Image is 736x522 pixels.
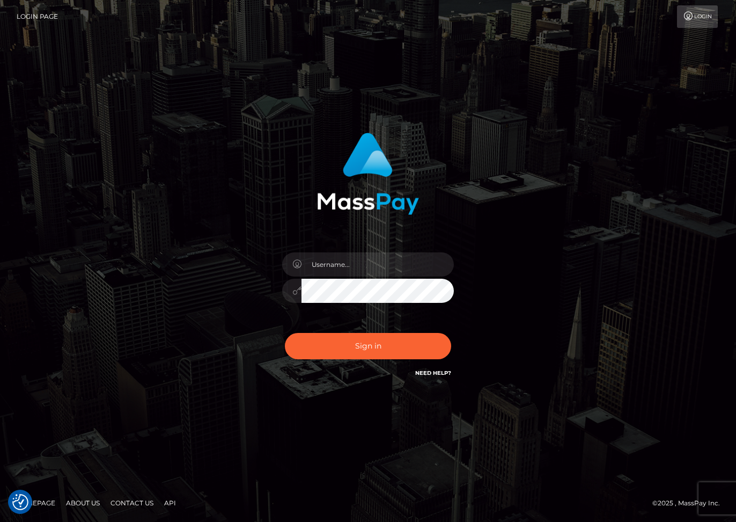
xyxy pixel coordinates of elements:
a: API [160,495,180,511]
a: Login Page [17,5,58,28]
img: MassPay Login [317,133,419,215]
div: © 2025 , MassPay Inc. [652,497,728,509]
img: Revisit consent button [12,494,28,510]
a: About Us [62,495,104,511]
a: Contact Us [106,495,158,511]
a: Login [677,5,718,28]
a: Homepage [12,495,60,511]
button: Sign in [285,333,451,359]
input: Username... [301,252,454,277]
button: Consent Preferences [12,494,28,510]
a: Need Help? [415,369,451,376]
